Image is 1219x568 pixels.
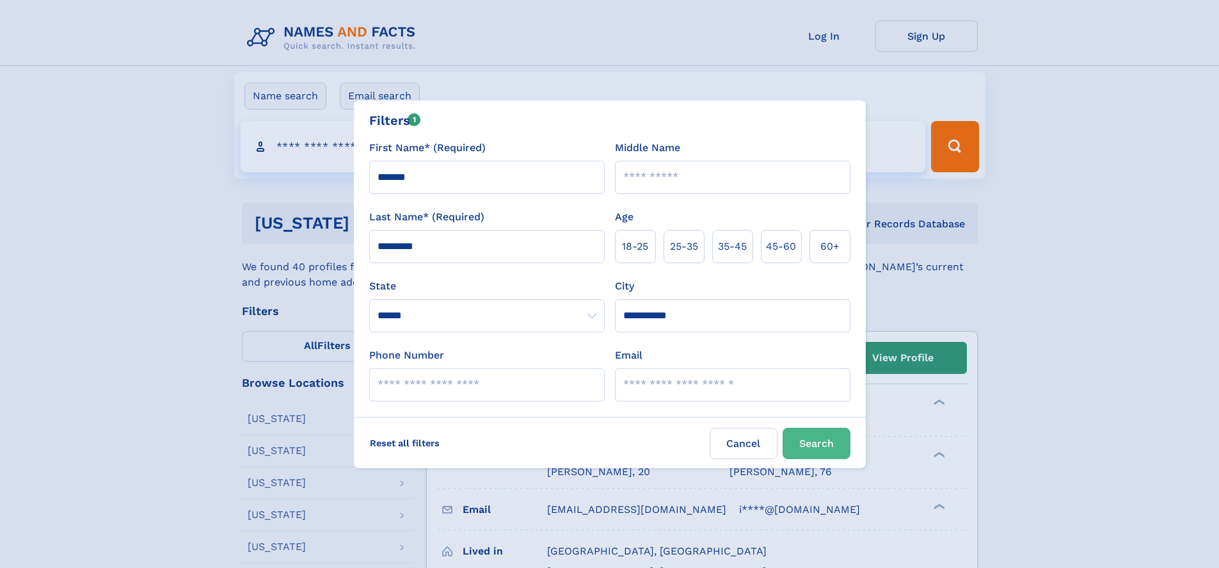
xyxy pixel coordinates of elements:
[622,239,648,254] span: 18‑25
[615,140,680,156] label: Middle Name
[615,209,633,225] label: Age
[369,348,444,363] label: Phone Number
[615,279,634,294] label: City
[710,428,777,459] label: Cancel
[369,111,421,130] div: Filters
[369,209,484,225] label: Last Name* (Required)
[718,239,747,254] span: 35‑45
[670,239,698,254] span: 25‑35
[820,239,840,254] span: 60+
[362,428,448,458] label: Reset all filters
[766,239,796,254] span: 45‑60
[369,140,486,156] label: First Name* (Required)
[615,348,642,363] label: Email
[369,279,605,294] label: State
[783,428,850,459] button: Search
